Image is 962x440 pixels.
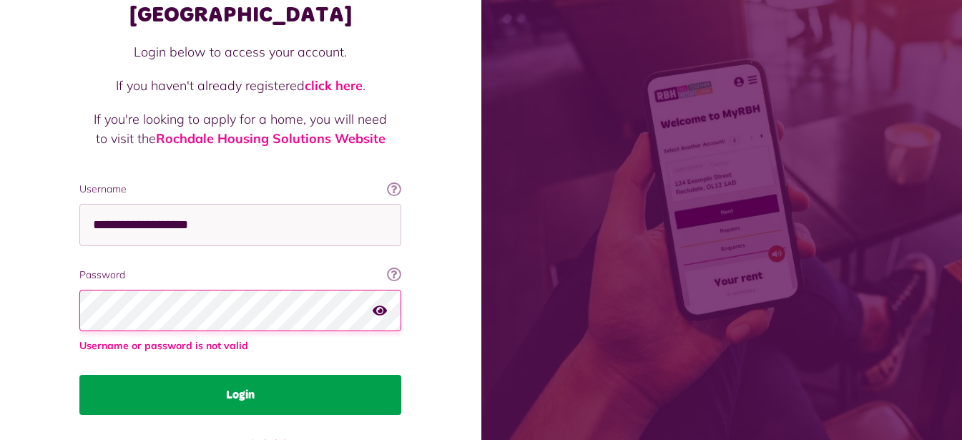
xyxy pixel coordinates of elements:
[79,375,401,415] button: Login
[94,76,387,95] p: If you haven't already registered .
[305,77,363,94] a: click here
[79,268,401,283] label: Password
[156,130,386,147] a: Rochdale Housing Solutions Website
[79,182,401,197] label: Username
[79,338,401,353] span: Username or password is not valid
[94,109,387,148] p: If you're looking to apply for a home, you will need to visit the
[94,42,387,62] p: Login below to access your account.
